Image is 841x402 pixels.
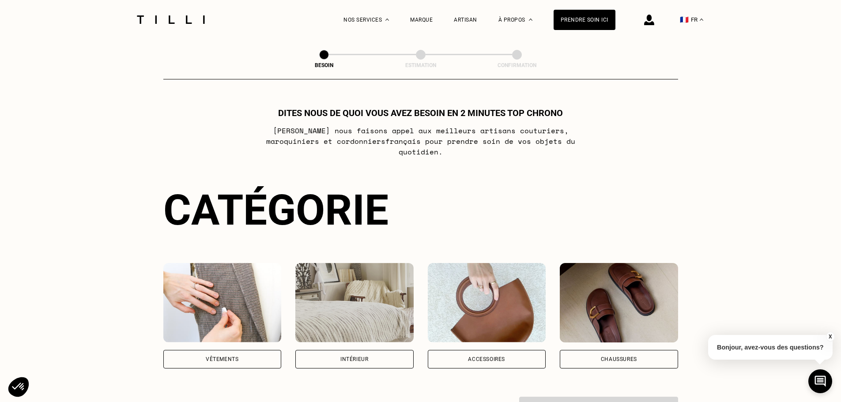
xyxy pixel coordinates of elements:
[163,185,678,235] div: Catégorie
[280,62,368,68] div: Besoin
[377,62,465,68] div: Estimation
[385,19,389,21] img: Menu déroulant
[680,15,689,24] span: 🇫🇷
[700,19,703,21] img: menu déroulant
[206,357,238,362] div: Vêtements
[295,263,414,342] img: Intérieur
[601,357,637,362] div: Chaussures
[428,263,546,342] img: Accessoires
[529,19,532,21] img: Menu déroulant à propos
[473,62,561,68] div: Confirmation
[468,357,505,362] div: Accessoires
[245,125,596,157] p: [PERSON_NAME] nous faisons appel aux meilleurs artisans couturiers , maroquiniers et cordonniers ...
[163,263,282,342] img: Vêtements
[134,15,208,24] img: Logo du service de couturière Tilli
[560,263,678,342] img: Chaussures
[340,357,368,362] div: Intérieur
[826,332,834,342] button: X
[554,10,615,30] a: Prendre soin ici
[708,335,833,360] p: Bonjour, avez-vous des questions?
[644,15,654,25] img: icône connexion
[454,17,477,23] a: Artisan
[278,108,563,118] h1: Dites nous de quoi vous avez besoin en 2 minutes top chrono
[410,17,433,23] a: Marque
